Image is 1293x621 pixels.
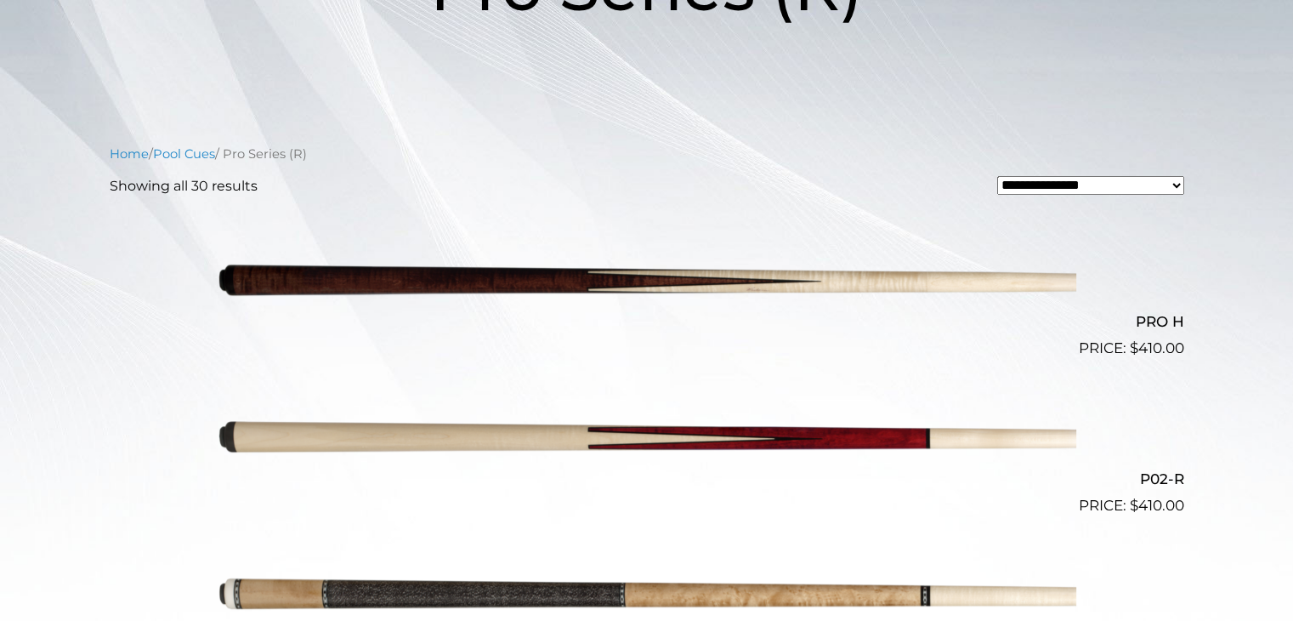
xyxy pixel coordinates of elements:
select: Shop order [997,176,1184,195]
h2: P02-R [110,463,1184,494]
h2: PRO H [110,306,1184,338]
a: Home [110,146,149,162]
a: P02-R $410.00 [110,367,1184,516]
a: PRO H $410.00 [110,210,1184,360]
bdi: 410.00 [1130,497,1184,514]
p: Showing all 30 results [110,176,258,197]
span: $ [1130,339,1138,356]
img: PRO H [218,210,1076,353]
a: Pool Cues [153,146,215,162]
bdi: 410.00 [1130,339,1184,356]
nav: Breadcrumb [110,145,1184,163]
img: P02-R [218,367,1076,510]
span: $ [1130,497,1138,514]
